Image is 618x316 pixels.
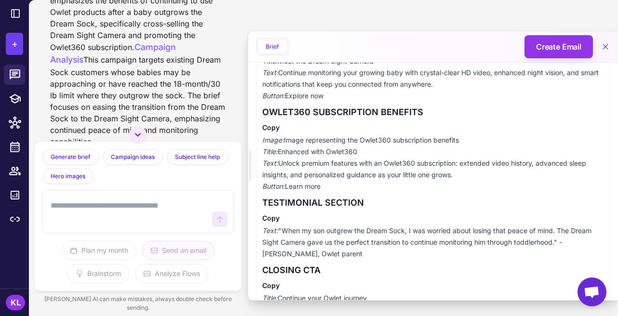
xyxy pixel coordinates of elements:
[167,149,228,165] button: Subject line help
[258,39,287,54] button: Brief
[524,35,593,58] button: Create Email
[142,241,215,260] button: Send an email
[135,264,208,283] button: Analyze Flows
[42,149,99,165] button: Generate brief
[35,291,242,316] div: [PERSON_NAME] AI can make mistakes, always double check before sending.
[262,136,284,144] em: Image:
[262,92,285,100] em: Button:
[262,105,604,119] h3: OWLET360 SUBSCRIPTION BENEFITS
[51,172,85,181] span: Hero images
[262,44,604,102] p: Image of the Dream Sight Camera Meet the Dream Sight Camera Continue monitoring your growing baby...
[262,263,604,277] h3: CLOSING CTA
[12,37,18,51] span: +
[111,153,155,161] span: Campaign ideas
[262,281,604,290] h4: Copy
[262,68,278,77] em: Text:
[262,294,278,302] em: Title:
[175,153,220,161] span: Subject line help
[262,147,278,156] em: Title:
[262,123,604,132] h4: Copy
[262,196,604,210] h3: TESTIMONIAL SECTION
[103,149,163,165] button: Campaign ideas
[62,241,136,260] button: Plan my month
[51,153,91,161] span: Generate brief
[6,295,25,310] div: KL
[262,225,604,260] p: "When my son outgrew the Dream Sock, I was worried about losing that peace of mind. The Dream Sig...
[262,213,604,223] h4: Copy
[536,41,581,53] span: Create Email
[6,33,23,55] button: +
[262,226,278,235] em: Text:
[262,159,278,167] em: Text:
[262,182,285,190] em: Button:
[67,264,129,283] button: Brainstorm
[262,134,604,192] p: Image representing the Owlet360 subscription benefits Enhanced with Owlet360 Unlock premium featu...
[578,277,606,306] a: Open chat
[42,169,94,184] button: Hero images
